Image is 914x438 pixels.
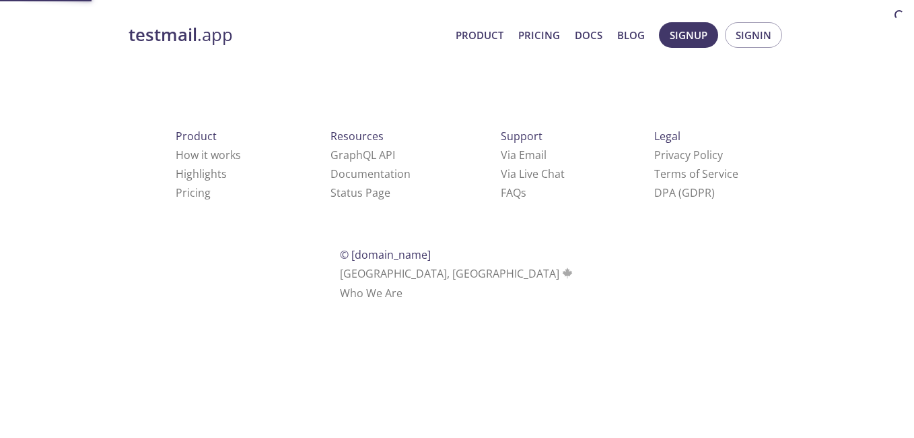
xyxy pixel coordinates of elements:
a: Status Page [330,185,390,200]
span: Signup [670,26,707,44]
span: [GEOGRAPHIC_DATA], [GEOGRAPHIC_DATA] [340,266,575,281]
span: Resources [330,129,384,144]
button: Signup [659,22,718,48]
a: How it works [176,148,241,162]
span: Product [176,129,217,144]
a: Docs [575,26,602,44]
a: Terms of Service [654,166,738,181]
a: Documentation [330,166,411,181]
a: Product [456,26,503,44]
a: Via Email [501,148,547,162]
span: © [DOMAIN_NAME] [340,247,431,262]
span: Support [501,129,542,144]
a: DPA (GDPR) [654,185,715,200]
a: Highlights [176,166,227,181]
a: Via Live Chat [501,166,565,181]
span: s [521,185,526,200]
a: Who We Are [340,286,402,301]
button: Signin [725,22,782,48]
a: Blog [617,26,645,44]
a: Pricing [518,26,560,44]
span: Signin [736,26,771,44]
a: Pricing [176,185,211,200]
a: GraphQL API [330,148,395,162]
a: testmail.app [129,24,445,46]
span: Legal [654,129,680,144]
a: Privacy Policy [654,148,723,162]
strong: testmail [129,23,197,46]
a: FAQ [501,185,526,200]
